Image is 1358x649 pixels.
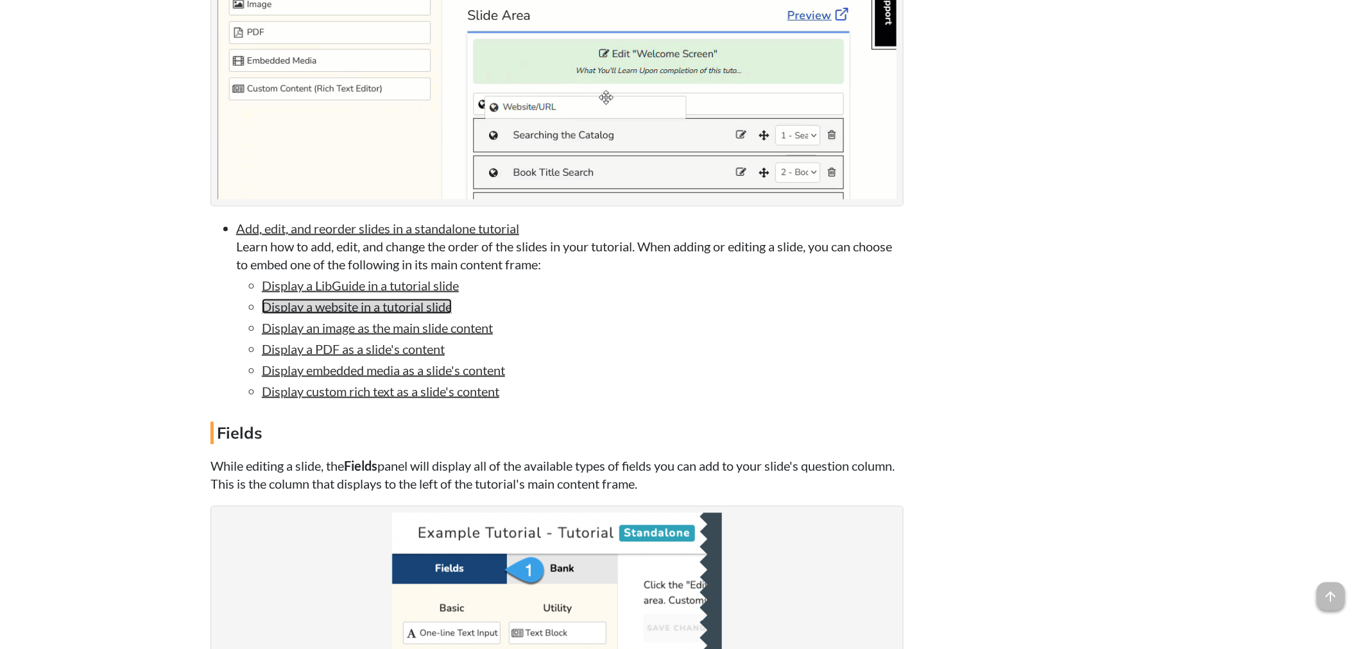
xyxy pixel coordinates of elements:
a: Display an image as the main slide content [262,320,493,335]
li: Learn how to add, edit, and change the order of the slides in your tutorial. When adding or editi... [236,219,904,400]
a: Add, edit, and reorder slides in a standalone tutorial [236,221,519,236]
a: Display a website in a tutorial slide [262,299,452,314]
h4: Fields [211,422,904,444]
a: Display a PDF as a slide's content [262,341,445,357]
a: Display embedded media as a slide's content [262,362,505,378]
p: While editing a slide, the panel will display all of the available types of fields you can add to... [211,457,904,493]
a: arrow_upward [1317,584,1345,599]
span: arrow_upward [1317,582,1345,611]
a: Display custom rich text as a slide's content [262,383,499,399]
a: Display a LibGuide in a tutorial slide [262,278,459,293]
strong: Fields [344,459,377,474]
